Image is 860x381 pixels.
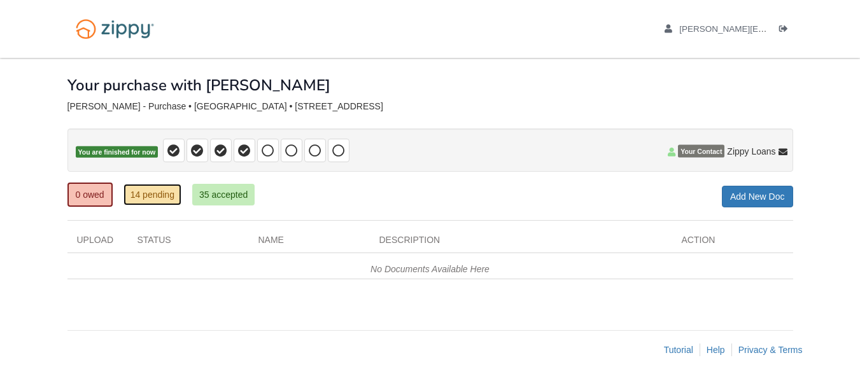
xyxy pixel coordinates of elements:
div: Description [370,233,672,253]
div: Action [672,233,793,253]
span: You are finished for now [76,146,159,158]
div: [PERSON_NAME] - Purchase • [GEOGRAPHIC_DATA] • [STREET_ADDRESS] [67,101,793,112]
div: Upload [67,233,128,253]
img: Logo [67,13,162,45]
a: 0 owed [67,183,113,207]
a: Tutorial [664,345,693,355]
a: Add New Doc [722,186,793,207]
div: Name [249,233,370,253]
span: Zippy Loans [727,145,775,158]
span: Your Contact [678,145,724,158]
em: No Documents Available Here [370,264,490,274]
a: 14 pending [123,184,181,205]
a: 35 accepted [192,184,255,205]
a: Privacy & Terms [738,345,803,355]
h1: Your purchase with [PERSON_NAME] [67,77,330,94]
a: Log out [779,24,793,37]
div: Status [128,233,249,253]
a: Help [707,345,725,355]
